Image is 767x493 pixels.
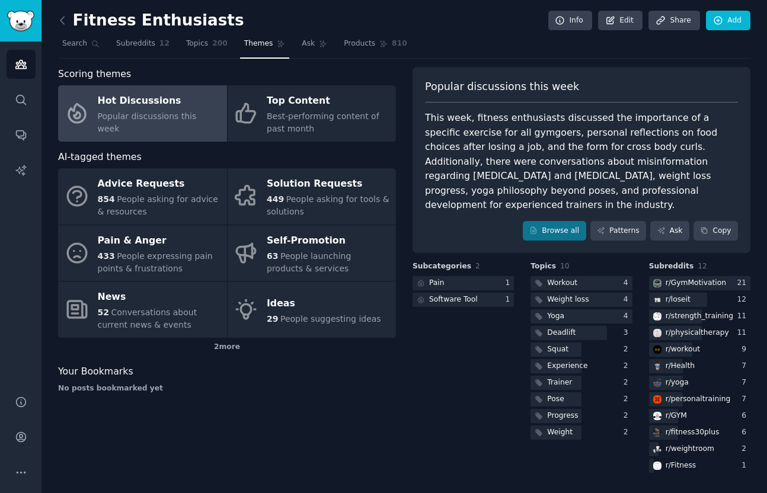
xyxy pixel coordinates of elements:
[649,359,750,374] a: Healthr/Health7
[666,411,687,421] div: r/ GYM
[624,427,632,438] div: 2
[598,11,643,31] a: Edit
[547,311,564,322] div: Yoga
[649,293,750,308] a: loseitr/loseit12
[530,409,632,424] a: Progress2
[653,445,661,453] img: weightroom
[547,394,564,405] div: Pose
[98,92,221,111] div: Hot Discussions
[648,11,699,31] a: Share
[624,411,632,421] div: 2
[649,459,750,473] a: Fitnessr/Fitness1
[58,34,104,59] a: Search
[62,39,87,49] span: Search
[560,262,570,270] span: 10
[649,261,694,272] span: Subreddits
[742,361,750,372] div: 7
[653,362,661,370] img: Health
[547,411,578,421] div: Progress
[698,262,707,270] span: 12
[58,150,142,165] span: AI-tagged themes
[742,444,750,454] div: 2
[649,409,750,424] a: GYMr/GYM6
[530,261,556,272] span: Topics
[547,294,589,305] div: Weight loss
[228,168,397,225] a: Solution Requests449People asking for tools & solutions
[590,221,646,241] a: Patterns
[742,344,750,355] div: 9
[58,225,227,281] a: Pain & Anger433People expressing pain points & frustrations
[624,294,632,305] div: 4
[267,231,390,250] div: Self-Promotion
[240,34,290,59] a: Themes
[98,308,197,329] span: Conversations about current news & events
[706,11,750,31] a: Add
[666,311,733,322] div: r/ strength_training
[429,294,478,305] div: Software Tool
[547,427,573,438] div: Weight
[653,312,661,321] img: strength_training
[98,251,115,261] span: 433
[58,338,396,357] div: 2 more
[159,39,170,49] span: 12
[267,294,381,313] div: Ideas
[653,279,661,287] img: GymMotivation
[530,342,632,357] a: Squat2
[58,383,396,394] div: No posts bookmarked yet
[624,311,632,322] div: 4
[653,329,661,337] img: physicaltherapy
[694,221,738,241] button: Copy
[98,231,221,250] div: Pain & Anger
[649,276,750,291] a: GymMotivationr/GymMotivation21
[624,377,632,388] div: 2
[425,111,738,213] div: This week, fitness enthusiasts discussed the importance of a specific exercise for all gymgoers, ...
[228,281,397,338] a: Ideas29People suggesting ideas
[244,39,273,49] span: Themes
[267,251,278,261] span: 63
[506,294,514,305] div: 1
[7,11,34,31] img: GummySearch logo
[112,34,174,59] a: Subreddits12
[530,376,632,390] a: Trainer2
[530,309,632,324] a: Yoga4
[267,175,390,194] div: Solution Requests
[547,278,577,289] div: Workout
[624,344,632,355] div: 2
[649,425,750,440] a: fitness30plusr/fitness30plus6
[228,225,397,281] a: Self-Promotion63People launching products & services
[98,194,115,204] span: 854
[392,39,407,49] span: 810
[186,39,208,49] span: Topics
[58,11,244,30] h2: Fitness Enthusiasts
[98,251,213,273] span: People expressing pain points & frustrations
[267,251,351,273] span: People launching products & services
[58,364,133,379] span: Your Bookmarks
[228,85,397,142] a: Top ContentBest-performing content of past month
[267,111,379,133] span: Best-performing content of past month
[182,34,232,59] a: Topics200
[530,392,632,407] a: Pose2
[742,460,750,471] div: 1
[340,34,411,59] a: Products810
[506,278,514,289] div: 1
[429,278,445,289] div: Pain
[624,394,632,405] div: 2
[624,328,632,338] div: 3
[58,67,131,82] span: Scoring themes
[530,425,632,440] a: Weight2
[475,262,480,270] span: 2
[425,79,579,94] span: Popular discussions this week
[737,278,750,289] div: 21
[98,288,221,307] div: News
[653,395,661,404] img: personaltraining
[666,394,731,405] div: r/ personaltraining
[742,411,750,421] div: 6
[649,392,750,407] a: personaltrainingr/personaltraining7
[523,221,586,241] a: Browse all
[547,361,587,372] div: Experience
[649,442,750,457] a: weightroomr/weightroom2
[653,428,661,437] img: fitness30plus
[649,309,750,324] a: strength_trainingr/strength_training11
[58,168,227,225] a: Advice Requests854People asking for advice & resources
[212,39,228,49] span: 200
